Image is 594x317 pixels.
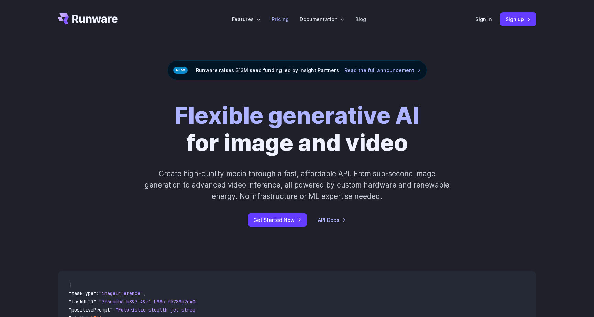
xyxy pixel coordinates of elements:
span: "imageInference" [99,290,143,296]
span: { [69,282,71,288]
label: Features [232,15,261,23]
span: "Futuristic stealth jet streaking through a neon-lit cityscape with glowing purple exhaust" [115,307,366,313]
h1: for image and video [175,102,419,157]
a: API Docs [318,216,346,224]
span: : [96,290,99,296]
strong: Flexible generative AI [175,102,419,129]
span: , [143,290,146,296]
a: Sign up [500,12,536,26]
a: Get Started Now [248,213,307,227]
a: Go to / [58,13,118,24]
a: Pricing [272,15,289,23]
span: "taskUUID" [69,298,96,305]
span: : [113,307,115,313]
a: Blog [355,15,366,23]
a: Read the full announcement [344,66,421,74]
label: Documentation [300,15,344,23]
span: "taskType" [69,290,96,296]
span: "7f3ebcb6-b897-49e1-b98c-f5789d2d40d7" [99,298,203,305]
div: Runware raises $13M seed funding led by Insight Partners [167,60,427,80]
p: Create high-quality media through a fast, affordable API. From sub-second image generation to adv... [144,168,450,202]
span: : [96,298,99,305]
a: Sign in [475,15,492,23]
span: "positivePrompt" [69,307,113,313]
